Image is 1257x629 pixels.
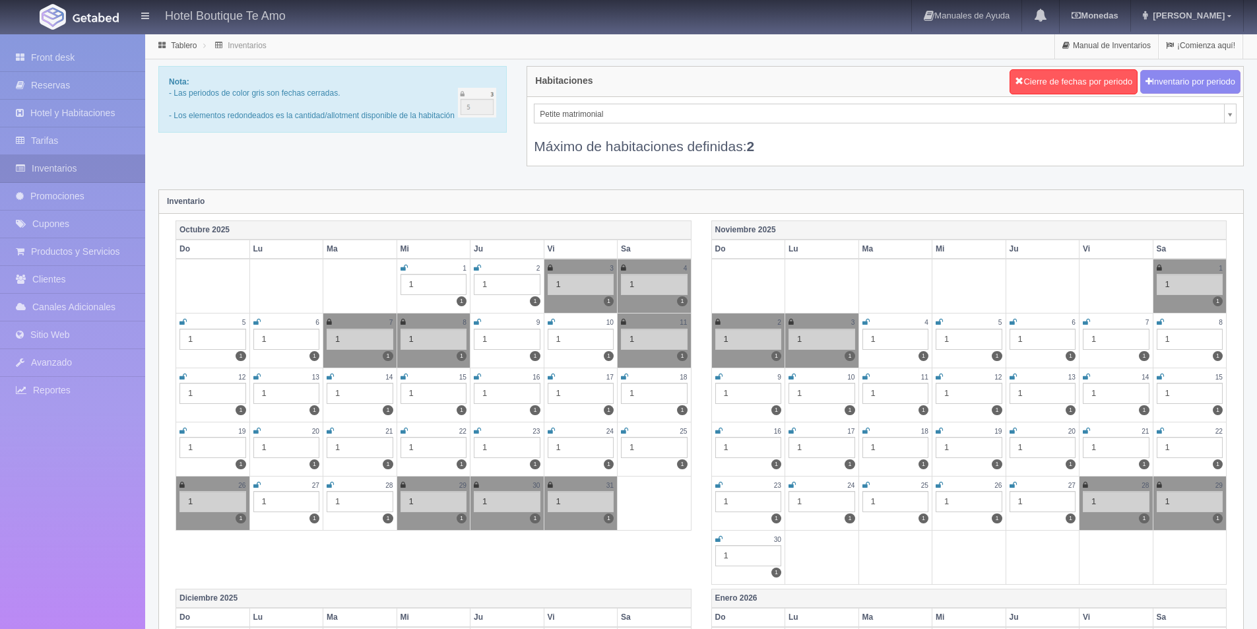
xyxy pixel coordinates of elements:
th: Ma [858,608,932,627]
th: Diciembre 2025 [176,589,692,609]
div: 1 [715,437,782,458]
th: Do [176,608,250,627]
label: 1 [919,351,928,361]
div: 1 [253,491,320,512]
div: 1 [1157,437,1223,458]
small: 20 [312,428,319,435]
div: 1 [715,545,782,566]
label: 1 [383,405,393,415]
label: 1 [771,405,781,415]
button: Cierre de fechas por periodo [1010,69,1138,94]
div: 1 [474,437,540,458]
label: 1 [604,296,614,306]
div: 1 [1010,329,1076,350]
div: 1 [621,437,688,458]
th: Do [711,240,785,259]
label: 1 [604,351,614,361]
small: 10 [606,319,614,326]
th: Lu [249,608,323,627]
small: 24 [847,482,854,489]
img: cutoff.png [458,88,497,117]
th: Ma [858,240,932,259]
label: 1 [677,405,687,415]
label: 1 [530,459,540,469]
small: 15 [459,374,467,381]
small: 17 [847,428,854,435]
small: 5 [242,319,246,326]
label: 1 [236,405,245,415]
label: 1 [1066,405,1076,415]
label: 1 [1139,351,1149,361]
div: 1 [253,437,320,458]
button: Inventario por periodo [1140,70,1241,94]
small: 11 [680,319,687,326]
label: 1 [383,459,393,469]
label: 1 [1213,513,1223,523]
div: 1 [789,437,855,458]
small: 7 [1145,319,1149,326]
div: 1 [1083,329,1149,350]
div: 1 [401,329,467,350]
small: 13 [312,374,319,381]
label: 1 [1139,513,1149,523]
div: 1 [789,329,855,350]
th: Vi [544,240,618,259]
div: 1 [179,491,246,512]
th: Lu [785,240,859,259]
th: Sa [618,240,692,259]
th: Mi [397,608,470,627]
div: 1 [401,437,467,458]
label: 1 [1213,459,1223,469]
small: 23 [774,482,781,489]
small: 26 [994,482,1002,489]
small: 6 [315,319,319,326]
small: 31 [606,482,614,489]
div: 1 [474,274,540,295]
div: 1 [621,383,688,404]
div: 1 [715,383,782,404]
small: 13 [1068,374,1076,381]
th: Octubre 2025 [176,220,692,240]
th: Lu [785,608,859,627]
label: 1 [383,351,393,361]
small: 3 [610,265,614,272]
th: Mi [932,240,1006,259]
label: 1 [919,405,928,415]
small: 30 [774,536,781,543]
label: 1 [530,513,540,523]
small: 10 [847,374,854,381]
small: 5 [998,319,1002,326]
div: 1 [862,437,929,458]
small: 18 [680,374,687,381]
label: 1 [604,405,614,415]
th: Ju [1006,608,1080,627]
small: 25 [921,482,928,489]
label: 1 [677,351,687,361]
div: 1 [936,383,1002,404]
div: 1 [1010,437,1076,458]
div: 1 [1157,383,1223,404]
th: Lu [249,240,323,259]
label: 1 [771,351,781,361]
small: 3 [851,319,855,326]
small: 23 [532,428,540,435]
small: 1 [463,265,467,272]
div: 1 [862,383,929,404]
label: 1 [236,513,245,523]
label: 1 [845,513,854,523]
th: Vi [544,608,618,627]
th: Mi [932,608,1006,627]
th: Mi [397,240,470,259]
th: Sa [1153,608,1227,627]
label: 1 [845,351,854,361]
small: 29 [459,482,467,489]
strong: Inventario [167,197,205,206]
label: 1 [771,513,781,523]
small: 28 [1142,482,1149,489]
div: 1 [1083,383,1149,404]
label: 1 [992,459,1002,469]
label: 1 [771,459,781,469]
small: 29 [1215,482,1223,489]
th: Vi [1080,240,1153,259]
th: Vi [1080,608,1153,627]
